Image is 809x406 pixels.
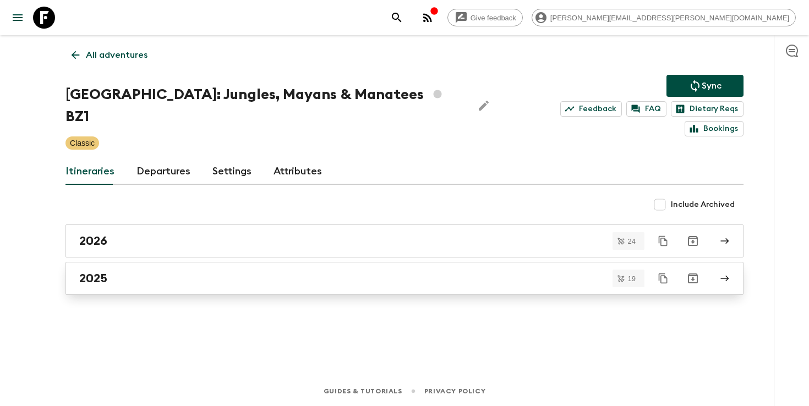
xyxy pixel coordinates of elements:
[626,101,666,117] a: FAQ
[386,7,408,29] button: search adventures
[7,7,29,29] button: menu
[136,158,190,185] a: Departures
[544,14,795,22] span: [PERSON_NAME][EMAIL_ADDRESS][PERSON_NAME][DOMAIN_NAME]
[324,385,402,397] a: Guides & Tutorials
[424,385,485,397] a: Privacy Policy
[682,267,704,289] button: Archive
[274,158,322,185] a: Attributes
[682,230,704,252] button: Archive
[65,224,744,257] a: 2026
[671,101,744,117] a: Dietary Reqs
[560,101,622,117] a: Feedback
[447,9,523,26] a: Give feedback
[212,158,252,185] a: Settings
[65,262,744,295] a: 2025
[86,48,147,62] p: All adventures
[671,199,735,210] span: Include Archived
[65,44,154,66] a: All adventures
[70,138,95,149] p: Classic
[653,231,673,251] button: Duplicate
[685,121,744,136] a: Bookings
[79,271,107,286] h2: 2025
[702,79,721,92] p: Sync
[666,75,744,97] button: Sync adventure departures to the booking engine
[532,9,796,26] div: [PERSON_NAME][EMAIL_ADDRESS][PERSON_NAME][DOMAIN_NAME]
[473,84,495,128] button: Edit Adventure Title
[621,238,642,245] span: 24
[621,275,642,282] span: 19
[65,158,114,185] a: Itineraries
[464,14,522,22] span: Give feedback
[65,84,464,128] h1: [GEOGRAPHIC_DATA]: Jungles, Mayans & Manatees BZ1
[653,268,673,288] button: Duplicate
[79,234,107,248] h2: 2026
